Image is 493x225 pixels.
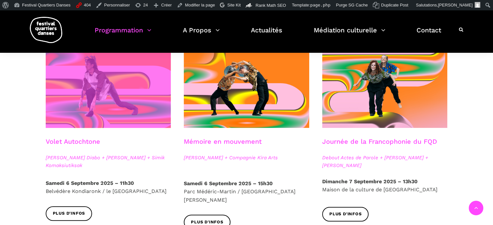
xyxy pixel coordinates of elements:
span: Plus d'infos [329,211,362,218]
a: Actualités [251,25,282,44]
img: logo-fqd-med [30,17,62,43]
a: Journée de la Francophonie du FQD [322,138,437,145]
span: Debout Actes de Parole + [PERSON_NAME] + [PERSON_NAME] [322,154,448,169]
a: A Propos [183,25,220,44]
span: [PERSON_NAME] Diabo + [PERSON_NAME] + Simik Komaksiutiksak [46,154,171,169]
span: Rank Math SEO [255,3,286,8]
p: Maison de la culture de [GEOGRAPHIC_DATA] [322,177,448,194]
a: Contact [417,25,441,44]
a: Mémoire en mouvement [184,138,262,145]
span: [PERSON_NAME] + Compagnie Kira Arts [184,154,309,162]
a: Plus d'infos [322,207,369,221]
span: Site Kit [227,3,241,7]
a: Médiation culturelle [314,25,385,44]
p: Parc Médéric-Martin / [GEOGRAPHIC_DATA][PERSON_NAME] [184,179,309,204]
strong: Samedi 6 Septembre 2025 – 11h30 [46,180,134,186]
p: Belvédère Kondiaronk / le [GEOGRAPHIC_DATA] [46,179,171,196]
span: Plus d'infos [53,210,85,217]
a: Plus d'infos [46,206,92,221]
span: [PERSON_NAME] [438,3,473,7]
span: page.php [310,3,331,7]
strong: Samedi 6 Septembre 2025 – 15h30 [184,180,273,186]
a: Volet Autochtone [46,138,100,145]
a: Programmation [95,25,151,44]
strong: Dimanche 7 Septembre 2025 – 13h30 [322,178,417,185]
